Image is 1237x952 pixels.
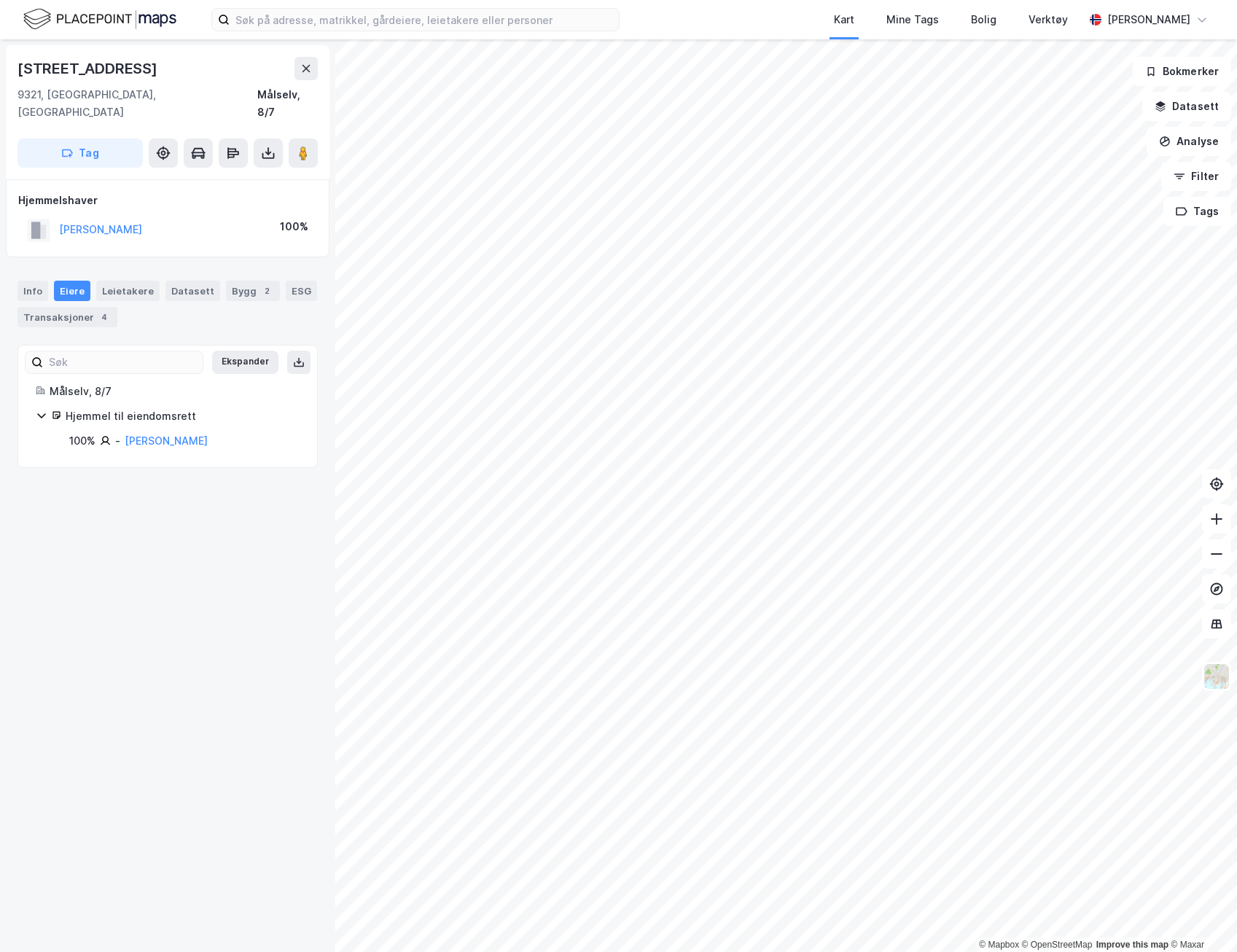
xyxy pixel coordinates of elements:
a: OpenStreetMap [1022,940,1093,950]
div: Transaksjoner [17,307,117,327]
div: 2 [260,284,274,298]
div: 100% [69,432,95,450]
div: Mine Tags [886,11,939,28]
img: logo.f888ab2527a4732fd821a326f86c7f29.svg [23,7,176,32]
button: Tags [1163,197,1231,226]
img: Z [1203,663,1230,690]
div: Kontrollprogram for chat [1164,882,1237,952]
div: [STREET_ADDRESS] [17,57,160,80]
div: Verktøy [1029,11,1068,28]
button: Bokmerker [1133,57,1231,86]
div: Hjemmel til eiendomsrett [66,407,300,425]
div: 9321, [GEOGRAPHIC_DATA], [GEOGRAPHIC_DATA] [17,86,257,121]
button: Analyse [1147,127,1231,156]
div: Hjemmelshaver [18,192,317,209]
div: - [115,432,120,450]
div: Kart [834,11,854,28]
button: Ekspander [212,351,278,374]
div: [PERSON_NAME] [1107,11,1190,28]
div: 4 [97,310,112,324]
iframe: Chat Widget [1164,882,1237,952]
a: Mapbox [979,940,1019,950]
button: Datasett [1142,92,1231,121]
div: Datasett [165,281,220,301]
input: Søk på adresse, matrikkel, gårdeiere, leietakere eller personer [230,9,619,31]
div: ESG [286,281,317,301]
button: Filter [1161,162,1231,191]
input: Søk [43,351,203,373]
div: Målselv, 8/7 [257,86,318,121]
a: Improve this map [1096,940,1168,950]
div: Målselv, 8/7 [50,383,300,400]
div: Bolig [971,11,996,28]
div: Leietakere [96,281,160,301]
a: [PERSON_NAME] [125,434,208,447]
div: Bygg [226,281,280,301]
button: Tag [17,138,143,168]
div: 100% [280,218,308,235]
div: Info [17,281,48,301]
div: Eiere [54,281,90,301]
